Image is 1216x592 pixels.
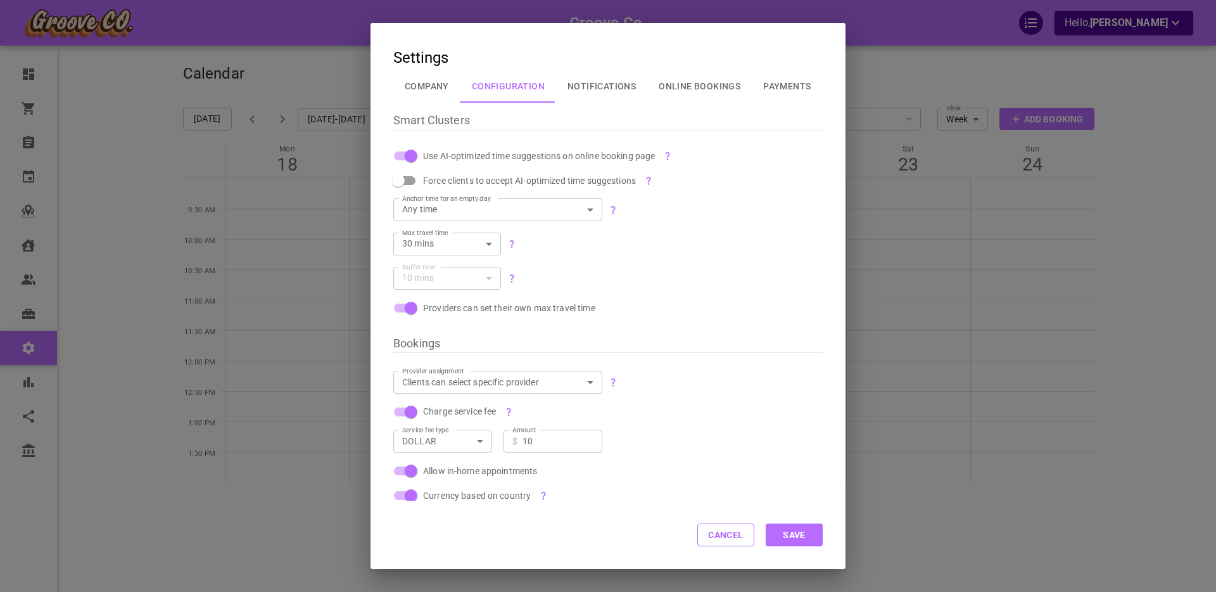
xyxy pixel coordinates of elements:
label: Provider assignment [402,366,464,376]
button: Configuration [460,70,556,103]
svg: Based on the address that a client enters, we find existing future bookings nearby and show avail... [662,151,673,161]
span: Charge service fee [423,406,496,416]
button: Payments [752,70,822,103]
svg: Charge clients in the currency of their country without conversion – if off, clients will be char... [538,491,548,501]
svg: Maximum travel time between bookings within a provider's travel zone – the provider's overall cov... [507,239,517,249]
label: Buffer time [402,262,436,272]
button: Online Bookings [647,70,752,103]
button: Notifications [556,70,647,103]
span: Allow in-home appointments [423,465,537,477]
label: Max travel time [402,228,448,238]
svg: The first booking on an empty day for a provider can be placed any time and will be used as an "a... [608,205,618,215]
button: Cancel [697,524,754,546]
p: Clients can select specific provider [402,376,573,389]
span: Currency based on country [423,489,531,502]
label: Amount [512,425,536,435]
span: Providers can set their own max travel time [423,302,595,314]
div: Any time [402,203,593,216]
span: Force clients to accept AI-optimized time suggestions [423,174,636,187]
div: 10 mins [402,271,492,284]
label: Anchor time for an empty day [402,194,491,203]
span: Bookings [393,337,440,350]
h3: Settings [393,46,448,70]
div: 30 mins [402,237,492,250]
svg: Clients must select one of the AI time suggestions and cannot select an unoptimized time – if off... [643,176,654,186]
span: Smart Clusters [393,113,470,127]
button: Open [471,432,489,450]
svg: For single appointments and packages, this is applied once to the entire order and for recurring ... [503,407,514,417]
button: Save [766,524,823,546]
svg: Clients can either view all provider profiles and choose a specific person for the service or the... [608,377,618,387]
svg: Buffer time between bookings to account for finding parking, gathering required materials, etc – ... [507,273,517,283]
span: Use AI-optimized time suggestions on online booking page [423,150,655,162]
button: Company [393,70,460,103]
label: Service fee type [402,425,449,435]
